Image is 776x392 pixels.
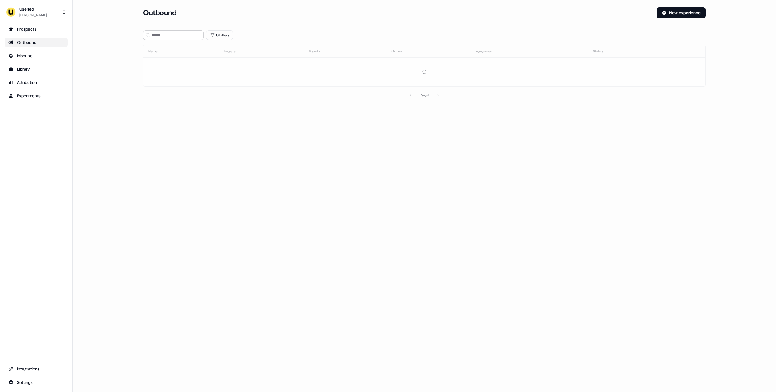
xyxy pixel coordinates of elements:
div: Outbound [8,39,64,45]
div: Attribution [8,79,64,85]
div: Settings [8,379,64,385]
a: Go to prospects [5,24,68,34]
div: Integrations [8,366,64,372]
div: Inbound [8,53,64,59]
button: 0 Filters [206,30,233,40]
a: Go to integrations [5,364,68,374]
a: Go to integrations [5,377,68,387]
a: Go to templates [5,64,68,74]
a: Go to attribution [5,78,68,87]
div: [PERSON_NAME] [19,12,47,18]
a: Go to Inbound [5,51,68,61]
div: Experiments [8,93,64,99]
div: Userled [19,6,47,12]
a: Go to experiments [5,91,68,101]
button: New experience [657,7,706,18]
h3: Outbound [143,8,176,17]
div: Library [8,66,64,72]
div: Prospects [8,26,64,32]
a: Go to outbound experience [5,38,68,47]
button: Userled[PERSON_NAME] [5,5,68,19]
